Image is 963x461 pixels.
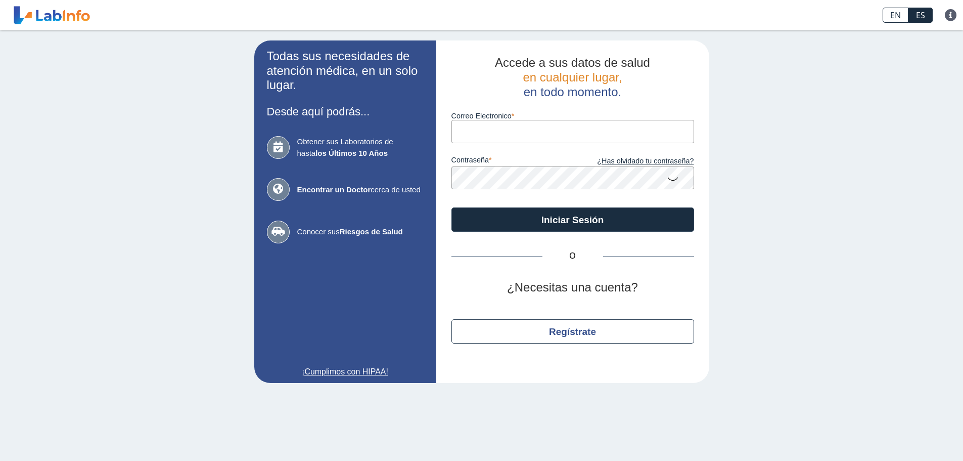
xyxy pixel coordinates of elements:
a: ¿Has olvidado tu contraseña? [573,156,694,167]
span: en cualquier lugar, [523,70,622,84]
span: Conocer sus [297,226,424,238]
span: cerca de usted [297,184,424,196]
b: Encontrar un Doctor [297,185,371,194]
h2: Todas sus necesidades de atención médica, en un solo lugar. [267,49,424,93]
button: Regístrate [451,319,694,344]
a: EN [883,8,908,23]
b: los Últimos 10 Años [315,149,388,157]
span: Obtener sus Laboratorios de hasta [297,136,424,159]
a: ES [908,8,933,23]
span: en todo momento. [524,85,621,99]
label: Correo Electronico [451,112,694,120]
label: contraseña [451,156,573,167]
span: O [542,250,603,262]
h2: ¿Necesitas una cuenta? [451,280,694,295]
span: Accede a sus datos de salud [495,56,650,69]
a: ¡Cumplimos con HIPAA! [267,366,424,378]
h3: Desde aquí podrás... [267,105,424,118]
button: Iniciar Sesión [451,207,694,232]
b: Riesgos de Salud [340,227,403,236]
